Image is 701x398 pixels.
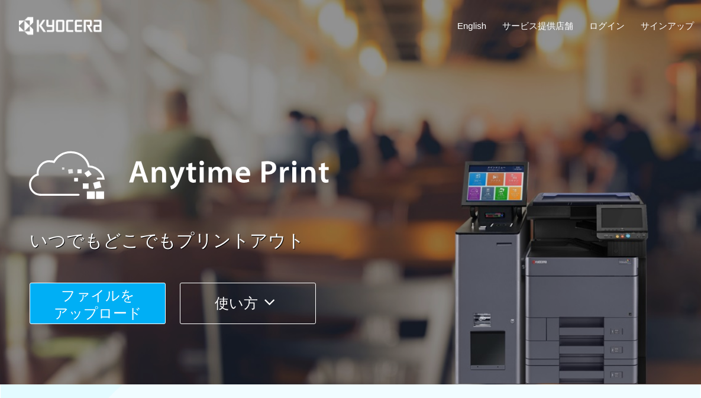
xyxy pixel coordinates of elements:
[502,20,573,32] a: サービス提供店舗
[180,283,316,324] button: 使い方
[589,20,625,32] a: ログイン
[457,20,486,32] a: English
[54,287,142,321] span: ファイルを ​​アップロード
[30,228,701,254] a: いつでもどこでもプリントアウト
[641,20,694,32] a: サインアップ
[30,283,166,324] button: ファイルを​​アップロード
